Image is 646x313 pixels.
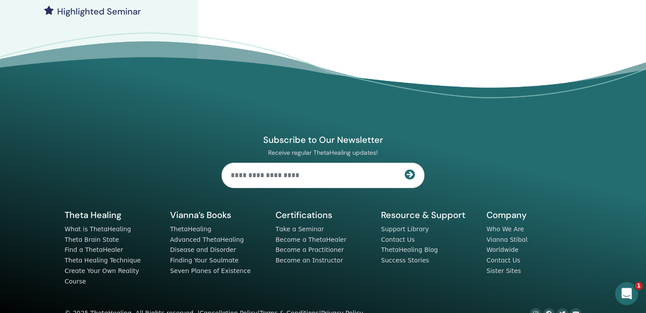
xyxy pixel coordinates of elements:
a: Theta Healing Technique [65,257,141,264]
a: ThetaHealing Blog [381,246,438,253]
a: Advanced ThetaHealing [170,236,244,243]
a: Contact Us [381,236,415,243]
a: Seven Planes of Existence [170,267,251,274]
a: Disease and Disorder [170,246,236,253]
h5: Resource & Support [381,209,476,221]
a: Theta Brain State [65,236,119,243]
a: What is ThetaHealing [65,226,131,233]
a: Contact Us [486,257,520,264]
h5: Certifications [276,209,370,221]
a: Who We Are [486,226,524,233]
p: Receive regular ThetaHealing updates! [221,149,425,156]
h5: Vianna’s Books [170,209,265,221]
a: Worldwide [486,246,519,253]
span: 1 [635,282,643,290]
iframe: Intercom live chat [615,282,639,306]
a: Find a ThetaHealer [65,246,123,253]
a: Create Your Own Reality Course [65,267,139,285]
a: Become a ThetaHealer [276,236,346,243]
a: Success Stories [381,257,429,264]
h4: Highlighted Seminar [57,6,141,17]
a: Vianna Stibal [486,236,527,243]
h5: Theta Healing [65,209,160,221]
a: Finding Your Soulmate [170,257,239,264]
h4: Subscribe to Our Newsletter [221,134,425,146]
a: ThetaHealing [170,226,211,233]
a: Become a Practitioner [276,246,344,253]
a: Sister Sites [486,267,521,274]
h5: Company [486,209,581,221]
a: Become an Instructor [276,257,343,264]
a: Take a Seminar [276,226,324,233]
a: Support Library [381,226,429,233]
